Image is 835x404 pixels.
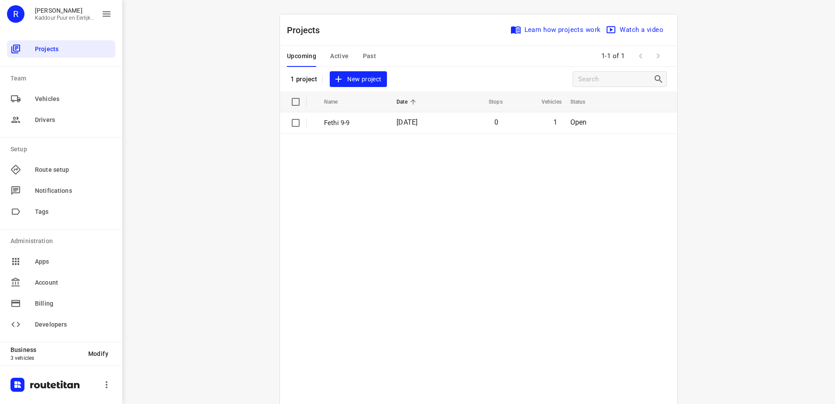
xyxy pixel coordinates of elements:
span: Date [397,97,419,107]
span: Modify [88,350,108,357]
div: Vehicles [7,90,115,108]
div: Billing [7,295,115,312]
span: 1-1 of 1 [598,47,628,66]
p: Fethi 9-9 [324,118,383,128]
span: Name [324,97,349,107]
button: Modify [81,346,115,362]
div: Account [7,274,115,291]
p: Setup [10,145,115,154]
span: Past [363,51,376,62]
div: Tags [7,203,115,220]
div: Drivers [7,111,115,129]
span: Billing [35,299,112,308]
div: Notifications [7,182,115,199]
span: Upcoming [287,51,316,62]
div: R [7,5,24,23]
span: 1 [553,118,557,126]
p: Projects [287,24,327,37]
span: 0 [494,118,498,126]
span: Previous Page [632,47,649,65]
span: New project [335,74,381,85]
span: Apps [35,257,112,266]
span: Stops [477,97,503,107]
p: 3 vehicles [10,355,81,361]
p: Rachid Kaddour [35,7,94,14]
span: Status [570,97,597,107]
span: [DATE] [397,118,417,126]
span: Vehicles [530,97,562,107]
span: Developers [35,320,112,329]
div: Projects [7,40,115,58]
button: New project [330,71,386,87]
span: Projects [35,45,112,54]
span: Next Page [649,47,667,65]
span: Route setup [35,165,112,174]
p: 1 project [290,75,317,83]
p: Team [10,74,115,83]
span: Drivers [35,115,112,125]
span: Active [330,51,348,62]
span: Notifications [35,186,112,195]
input: Search projects [578,73,653,86]
span: Open [570,118,587,126]
p: Administration [10,237,115,246]
span: Account [35,278,112,287]
span: Vehicles [35,94,112,104]
p: Kaddour Puur en Eerlijk Vlees B.V. [35,15,94,21]
div: Route setup [7,161,115,178]
span: Tags [35,207,112,216]
div: Developers [7,316,115,333]
div: Apps [7,253,115,270]
p: Business [10,346,81,353]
